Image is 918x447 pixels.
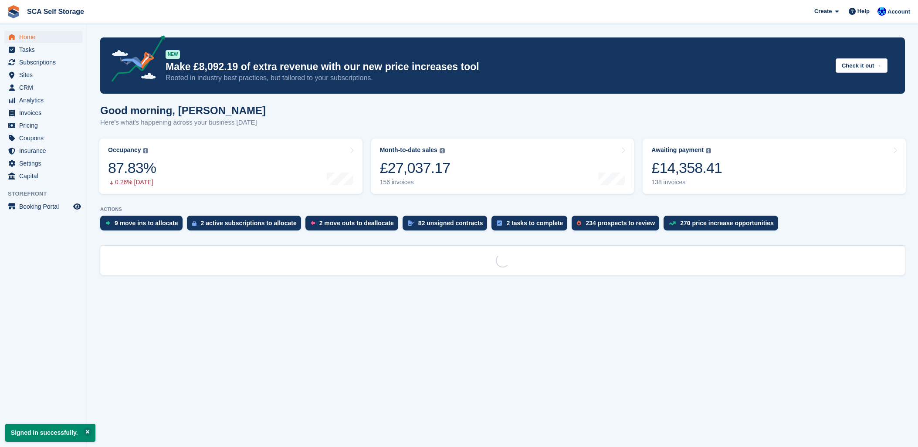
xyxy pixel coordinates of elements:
span: Subscriptions [19,56,71,68]
a: 234 prospects to review [572,216,664,235]
a: menu [4,44,82,56]
div: Awaiting payment [651,146,704,154]
a: menu [4,94,82,106]
p: Signed in successfully. [5,424,95,442]
span: Storefront [8,190,87,198]
a: menu [4,56,82,68]
a: Awaiting payment £14,358.41 138 invoices [643,139,906,194]
a: 270 price increase opportunities [664,216,783,235]
h1: Good morning, [PERSON_NAME] [100,105,266,116]
img: icon-info-grey-7440780725fd019a000dd9b08b2336e03edf1995a4989e88bcd33f0948082b44.svg [440,148,445,153]
div: 2 tasks to complete [506,220,563,227]
a: menu [4,157,82,169]
a: menu [4,145,82,157]
a: menu [4,170,82,182]
div: 156 invoices [380,179,451,186]
span: Pricing [19,119,71,132]
div: Occupancy [108,146,141,154]
img: prospect-51fa495bee0391a8d652442698ab0144808aea92771e9ea1ae160a38d050c398.svg [577,220,581,226]
p: Here's what's happening across your business [DATE] [100,118,266,128]
img: move_ins_to_allocate_icon-fdf77a2bb77ea45bf5b3d319d69a93e2d87916cf1d5bf7949dd705db3b84f3ca.svg [105,220,110,226]
a: 2 tasks to complete [491,216,572,235]
img: icon-info-grey-7440780725fd019a000dd9b08b2336e03edf1995a4989e88bcd33f0948082b44.svg [143,148,148,153]
a: Preview store [72,201,82,212]
a: 2 active subscriptions to allocate [187,216,305,235]
div: 2 move outs to deallocate [319,220,394,227]
a: menu [4,81,82,94]
div: 2 active subscriptions to allocate [201,220,297,227]
span: Help [857,7,870,16]
img: move_outs_to_deallocate_icon-f764333ba52eb49d3ac5e1228854f67142a1ed5810a6f6cc68b1a99e826820c5.svg [311,220,315,226]
div: £27,037.17 [380,159,451,177]
span: Settings [19,157,71,169]
div: 82 unsigned contracts [418,220,483,227]
img: contract_signature_icon-13c848040528278c33f63329250d36e43548de30e8caae1d1a13099fd9432cc5.svg [408,220,414,226]
a: menu [4,132,82,144]
div: 0.26% [DATE] [108,179,156,186]
img: active_subscription_to_allocate_icon-d502201f5373d7db506a760aba3b589e785aa758c864c3986d89f69b8ff3... [192,220,196,226]
div: 87.83% [108,159,156,177]
a: 2 move outs to deallocate [305,216,403,235]
div: 270 price increase opportunities [680,220,774,227]
span: Account [888,7,910,16]
a: menu [4,119,82,132]
span: CRM [19,81,71,94]
span: Create [814,7,832,16]
div: £14,358.41 [651,159,722,177]
a: Occupancy 87.83% 0.26% [DATE] [99,139,362,194]
p: ACTIONS [100,207,905,212]
div: 9 move ins to allocate [115,220,178,227]
a: 9 move ins to allocate [100,216,187,235]
a: menu [4,107,82,119]
span: Sites [19,69,71,81]
a: 82 unsigned contracts [403,216,492,235]
span: Invoices [19,107,71,119]
div: NEW [166,50,180,59]
span: Home [19,31,71,43]
img: task-75834270c22a3079a89374b754ae025e5fb1db73e45f91037f5363f120a921f8.svg [497,220,502,226]
p: Rooted in industry best practices, but tailored to your subscriptions. [166,73,829,83]
span: Tasks [19,44,71,56]
div: Month-to-date sales [380,146,437,154]
span: Coupons [19,132,71,144]
a: menu [4,31,82,43]
img: stora-icon-8386f47178a22dfd0bd8f6a31ec36ba5ce8667c1dd55bd0f319d3a0aa187defe.svg [7,5,20,18]
a: menu [4,69,82,81]
button: Check it out → [836,58,888,73]
span: Analytics [19,94,71,106]
span: Booking Portal [19,200,71,213]
div: 234 prospects to review [586,220,655,227]
a: SCA Self Storage [24,4,88,19]
p: Make £8,092.19 of extra revenue with our new price increases tool [166,61,829,73]
img: icon-info-grey-7440780725fd019a000dd9b08b2336e03edf1995a4989e88bcd33f0948082b44.svg [706,148,711,153]
span: Insurance [19,145,71,157]
div: 138 invoices [651,179,722,186]
img: price-adjustments-announcement-icon-8257ccfd72463d97f412b2fc003d46551f7dbcb40ab6d574587a9cd5c0d94... [104,35,165,85]
a: menu [4,200,82,213]
img: Kelly Neesham [877,7,886,16]
img: price_increase_opportunities-93ffe204e8149a01c8c9dc8f82e8f89637d9d84a8eef4429ea346261dce0b2c0.svg [669,221,676,225]
span: Capital [19,170,71,182]
a: Month-to-date sales £27,037.17 156 invoices [371,139,634,194]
